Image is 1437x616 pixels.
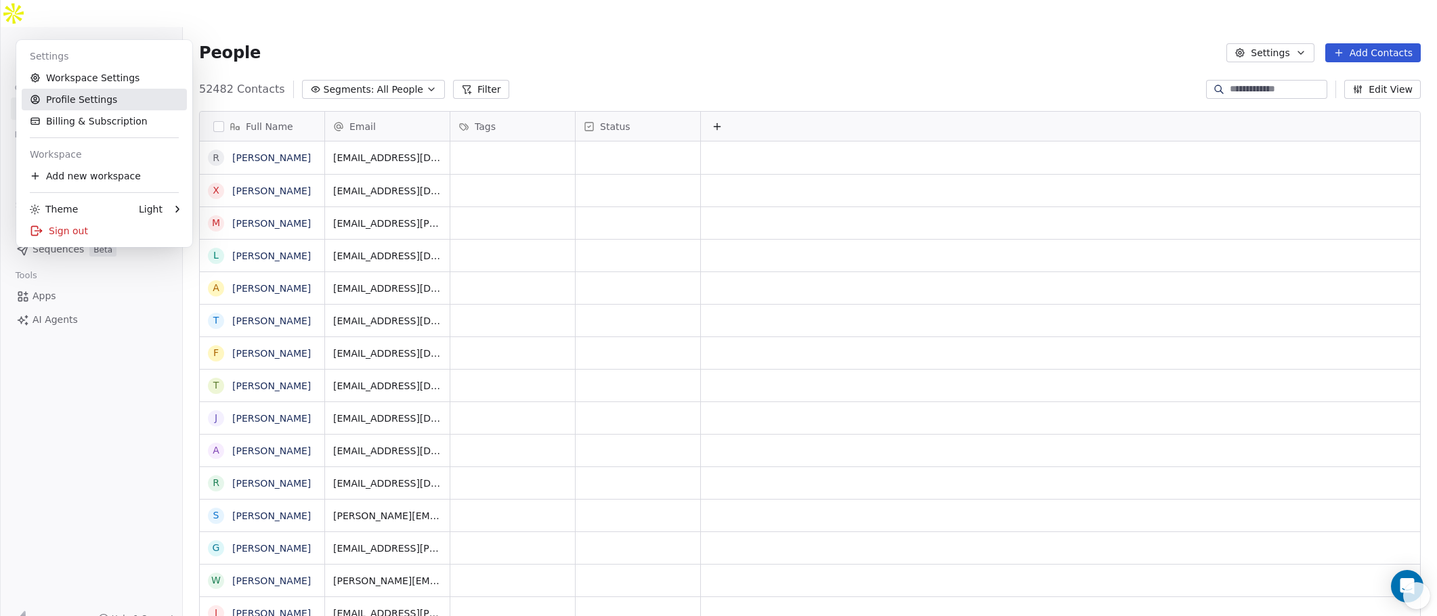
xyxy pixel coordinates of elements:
[22,45,187,67] div: Settings
[22,220,187,242] div: Sign out
[139,202,163,216] div: Light
[22,110,187,132] a: Billing & Subscription
[22,89,187,110] a: Profile Settings
[22,144,187,165] div: Workspace
[30,202,78,216] div: Theme
[22,165,187,187] div: Add new workspace
[22,67,187,89] a: Workspace Settings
